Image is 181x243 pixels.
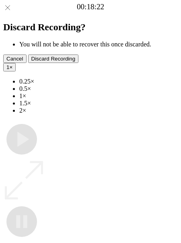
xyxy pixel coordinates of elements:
[3,22,178,33] h2: Discard Recording?
[3,54,27,63] button: Cancel
[6,64,9,70] span: 1
[3,63,16,71] button: 1×
[28,54,79,63] button: Discard Recording
[19,85,178,92] li: 0.5×
[77,2,104,11] a: 00:18:22
[19,92,178,100] li: 1×
[19,107,178,114] li: 2×
[19,100,178,107] li: 1.5×
[19,78,178,85] li: 0.25×
[19,41,178,48] li: You will not be able to recover this once discarded.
